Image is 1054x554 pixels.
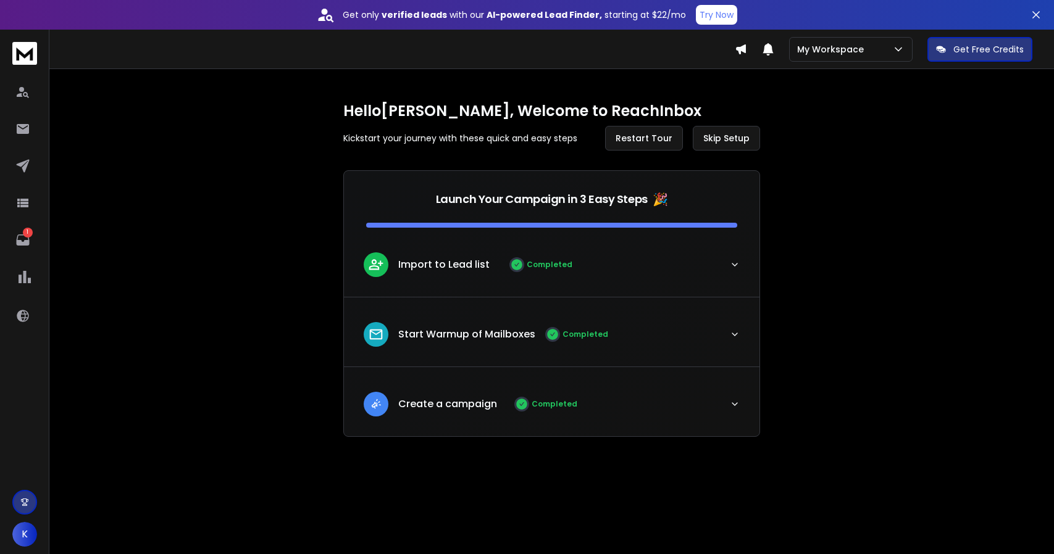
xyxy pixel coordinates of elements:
button: leadImport to Lead listCompleted [344,242,759,297]
h1: Hello [PERSON_NAME] , Welcome to ReachInbox [343,101,760,121]
p: Create a campaign [398,397,497,411]
p: Completed [563,329,608,339]
img: lead [368,326,384,342]
img: lead [368,396,384,411]
p: Kickstart your journey with these quick and easy steps [343,132,577,144]
p: Get Free Credits [953,43,1024,56]
p: Start Warmup of Mailboxes [398,327,535,342]
p: Launch Your Campaign in 3 Easy Steps [436,191,648,208]
button: Skip Setup [693,126,760,151]
p: Get only with our starting at $22/mo [343,9,686,21]
img: lead [368,257,384,272]
button: Try Now [696,5,737,25]
button: leadCreate a campaignCompleted [344,382,759,436]
p: Completed [527,260,572,270]
a: 1 [10,228,35,252]
button: K [12,522,37,547]
p: My Workspace [797,43,869,56]
p: 1 [23,228,33,238]
img: logo [12,42,37,65]
span: 🎉 [653,191,668,208]
p: Import to Lead list [398,257,490,272]
button: Restart Tour [605,126,683,151]
p: Completed [532,399,577,409]
strong: AI-powered Lead Finder, [487,9,602,21]
p: Try Now [700,9,734,21]
button: Get Free Credits [927,37,1032,62]
strong: verified leads [382,9,447,21]
button: leadStart Warmup of MailboxesCompleted [344,312,759,366]
span: Skip Setup [703,132,750,144]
